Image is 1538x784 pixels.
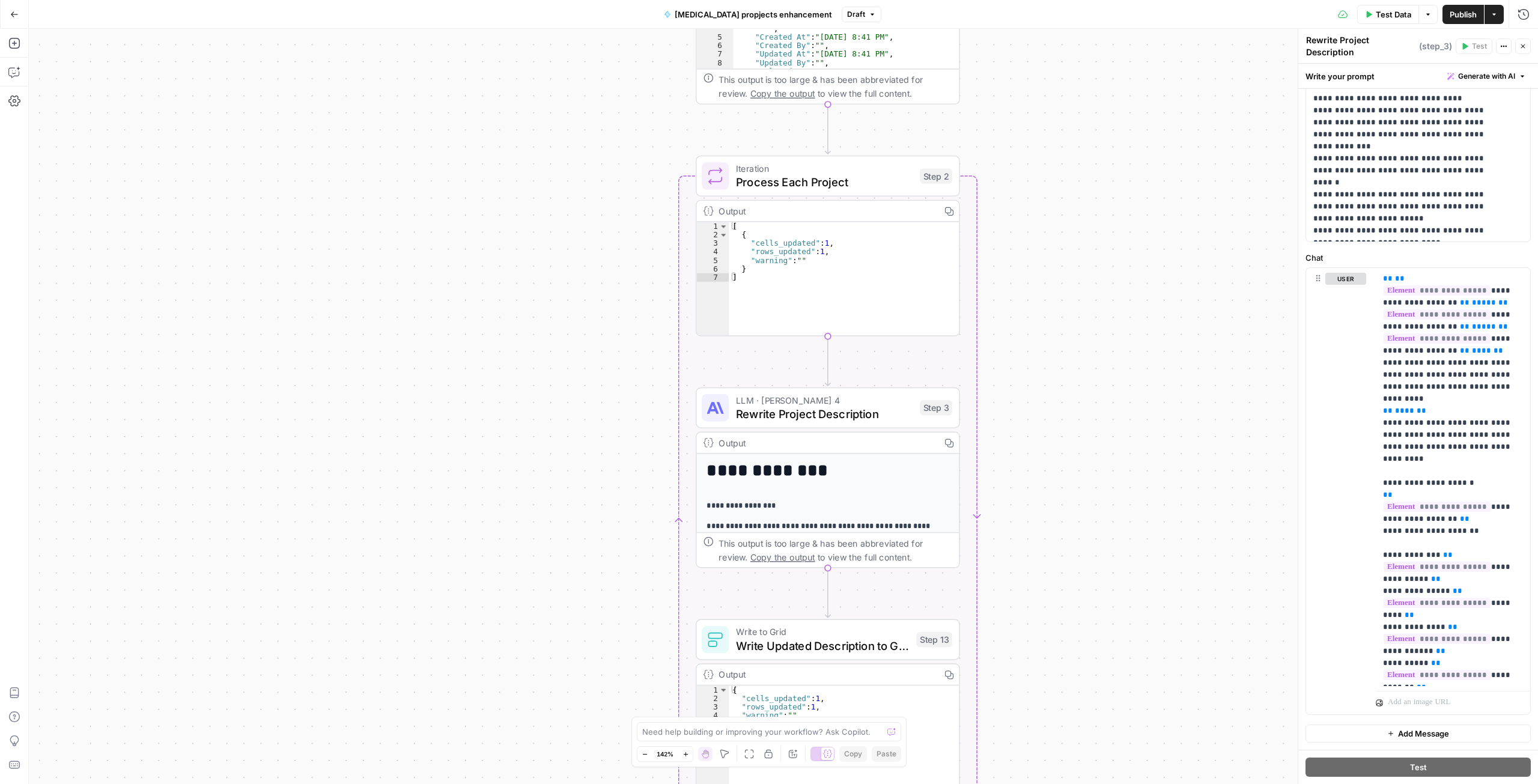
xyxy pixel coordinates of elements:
span: Publish [1450,8,1477,20]
span: Test [1410,761,1427,773]
span: [MEDICAL_DATA] propjects enhancement [675,8,832,20]
div: Output [719,667,933,681]
span: Toggle code folding, rows 1 through 5 [719,685,728,694]
span: ( step_3 ) [1419,40,1452,52]
div: 5 [696,256,729,264]
div: 8 [696,58,733,67]
div: Write your prompt [1298,64,1538,88]
button: Test [1456,38,1492,54]
div: user [1306,268,1366,715]
div: Output [719,436,933,450]
textarea: Rewrite Project Description [1306,34,1416,58]
button: Copy [839,746,867,762]
button: Test [1305,758,1531,777]
span: Toggle code folding, rows 1 through 7 [719,222,728,231]
div: 5 [696,33,733,41]
div: 1 [696,685,729,694]
span: Rewrite Project Description [736,406,913,422]
button: Draft [842,7,881,22]
button: Test Data [1357,5,1418,24]
div: 2 [696,231,729,239]
span: 142% [657,749,673,759]
div: 3 [696,239,729,248]
span: Draft [847,9,865,20]
g: Edge from step_1 to step_2 [825,105,831,154]
span: Copy [844,749,862,759]
div: 7 [696,273,729,282]
span: Toggle code folding, rows 2 through 6 [719,231,728,239]
span: Add Message [1398,728,1449,740]
span: Process Each Project [736,174,913,190]
button: [MEDICAL_DATA] propjects enhancement [657,5,839,24]
div: 9 [696,67,733,75]
div: This output is too large & has been abbreviated for review. to view the full content. [719,73,952,100]
div: Step 13 [916,632,952,648]
div: Output [719,204,933,218]
span: Paste [877,749,896,759]
div: 6 [696,41,733,50]
div: 1 [696,222,729,231]
div: 2 [696,694,729,702]
button: Generate with AI [1442,68,1531,84]
button: user [1325,273,1366,285]
label: Chat [1305,252,1531,264]
div: 4 [696,711,729,720]
span: LLM · [PERSON_NAME] 4 [736,394,913,407]
button: Add Message [1305,725,1531,743]
div: IterationProcess Each ProjectStep 2Output[ { "cells_updated":1, "rows_updated":1, "warning":"" }] [696,156,960,336]
div: Step 3 [920,400,952,416]
span: Test [1472,41,1487,52]
div: Step 2 [920,168,952,184]
div: This output is too large & has been abbreviated for review. to view the full content. [719,536,952,564]
button: Publish [1442,5,1484,24]
span: Copy the output [750,88,815,99]
span: Copy the output [750,552,815,562]
div: 4 [696,248,729,256]
span: Write to Grid [736,625,910,639]
g: Edge from step_2 to step_3 [825,336,831,386]
div: 6 [696,264,729,273]
span: Test Data [1376,8,1411,20]
g: Edge from step_3 to step_13 [825,568,831,617]
div: 7 [696,50,733,58]
div: 3 [696,703,729,711]
button: Paste [872,746,901,762]
span: Generate with AI [1458,71,1515,82]
span: Iteration [736,162,913,175]
span: Write Updated Description to Grid [736,637,910,654]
